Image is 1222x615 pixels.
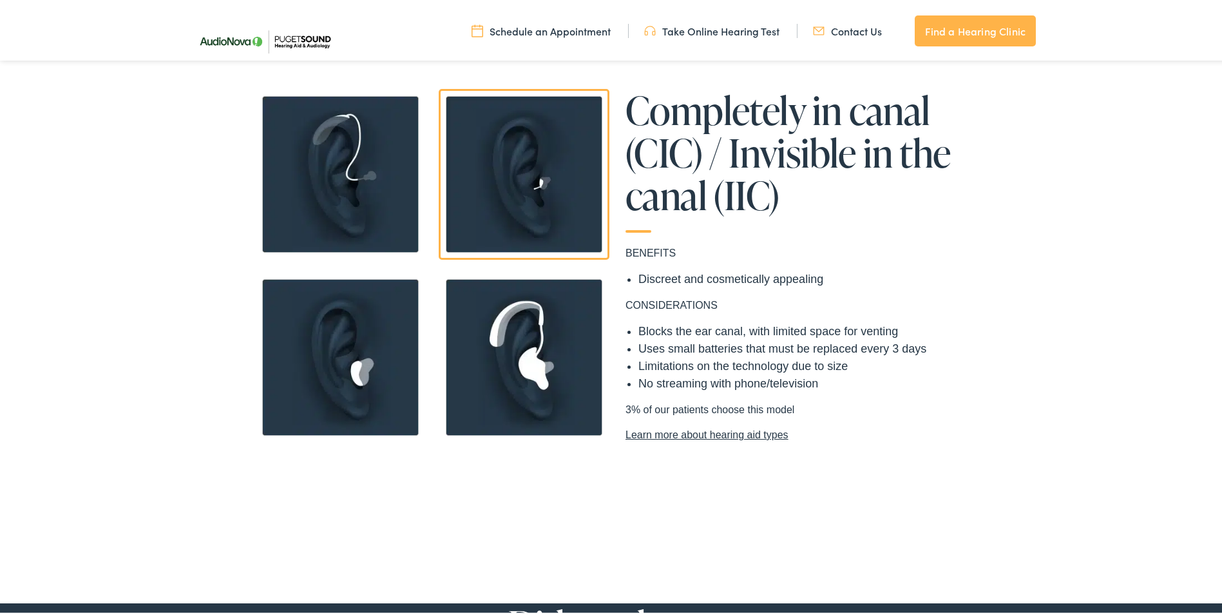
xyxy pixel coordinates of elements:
[439,269,609,440] img: Placement of behind the ear hearing aids in Seattle, WA.
[638,355,973,373] li: Limitations on the technology due to size
[255,269,426,440] img: Placement of in the ear hearing aids in Seattle, WA.
[472,21,483,35] img: utility icon
[638,338,973,355] li: Uses small batteries that must be replaced every 3 days
[813,21,825,35] img: utility icon
[644,21,779,35] a: Take Online Hearing Test
[625,400,973,440] p: 3% of our patients choose this model
[638,320,973,338] li: Blocks the ear canal, with limited space for venting
[255,86,426,257] img: Receiver in canal hearing aids in Seattle, WA.
[625,295,973,311] p: CONSIDERATIONS
[472,21,611,35] a: Schedule an Appointment
[638,373,973,390] li: No streaming with phone/television
[625,243,973,259] p: BENEFITS
[439,86,609,257] img: Placement of completely in canal hearing aids in Seattle, WA.
[915,13,1036,44] a: Find a Hearing Clinic
[644,21,656,35] img: utility icon
[813,21,882,35] a: Contact Us
[625,425,973,440] a: Learn more about hearing aid types
[638,268,973,286] li: Discreet and cosmetically appealing
[625,86,973,230] h1: Completely in canal (CIC) / Invisible in the canal (IIC)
